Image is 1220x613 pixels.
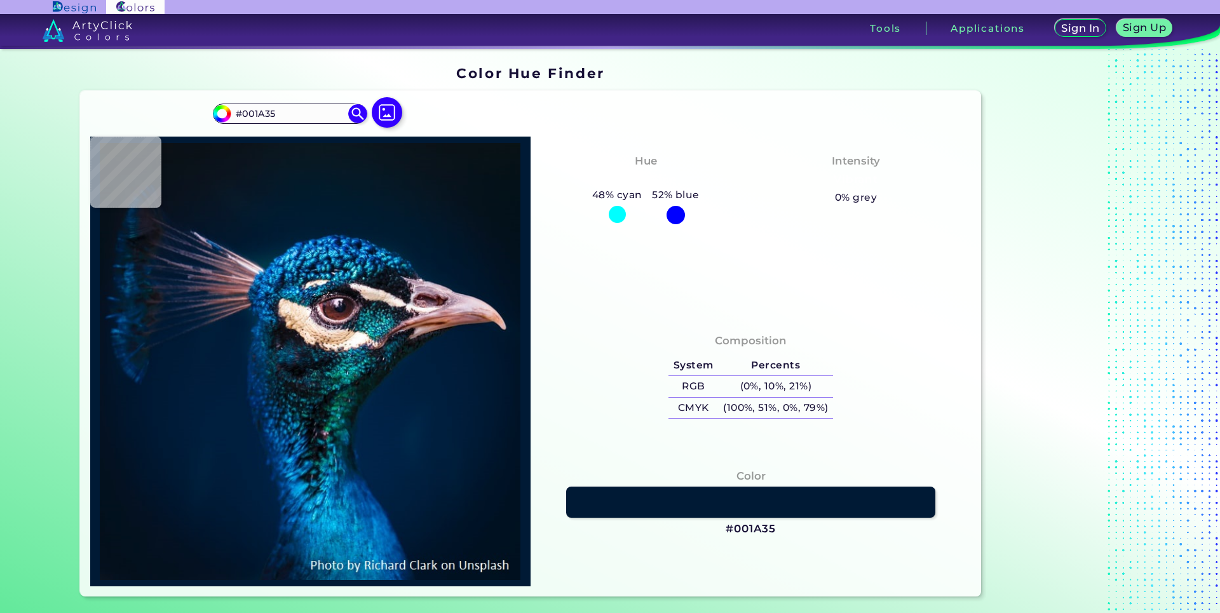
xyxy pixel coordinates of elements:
[1119,20,1170,36] a: Sign Up
[372,97,402,128] img: icon picture
[53,1,95,13] img: ArtyClick Design logo
[610,172,682,187] h3: Cyan-Blue
[635,152,657,170] h4: Hue
[832,152,880,170] h4: Intensity
[668,398,718,419] h5: CMYK
[456,64,604,83] h1: Color Hue Finder
[835,189,877,206] h5: 0% grey
[951,24,1025,33] h3: Applications
[1063,24,1098,33] h5: Sign In
[718,398,833,419] h5: (100%, 51%, 0%, 79%)
[668,355,718,376] h5: System
[348,104,367,123] img: icon search
[829,172,884,187] h3: Vibrant
[736,467,766,485] h4: Color
[1125,23,1164,32] h5: Sign Up
[587,187,647,203] h5: 48% cyan
[231,105,349,122] input: type color..
[647,187,704,203] h5: 52% blue
[718,376,833,397] h5: (0%, 10%, 21%)
[97,143,524,580] img: img_pavlin.jpg
[726,522,776,537] h3: #001A35
[1057,20,1104,36] a: Sign In
[718,355,833,376] h5: Percents
[715,332,787,350] h4: Composition
[43,19,132,42] img: logo_artyclick_colors_white.svg
[986,61,1145,602] iframe: Advertisement
[668,376,718,397] h5: RGB
[870,24,901,33] h3: Tools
